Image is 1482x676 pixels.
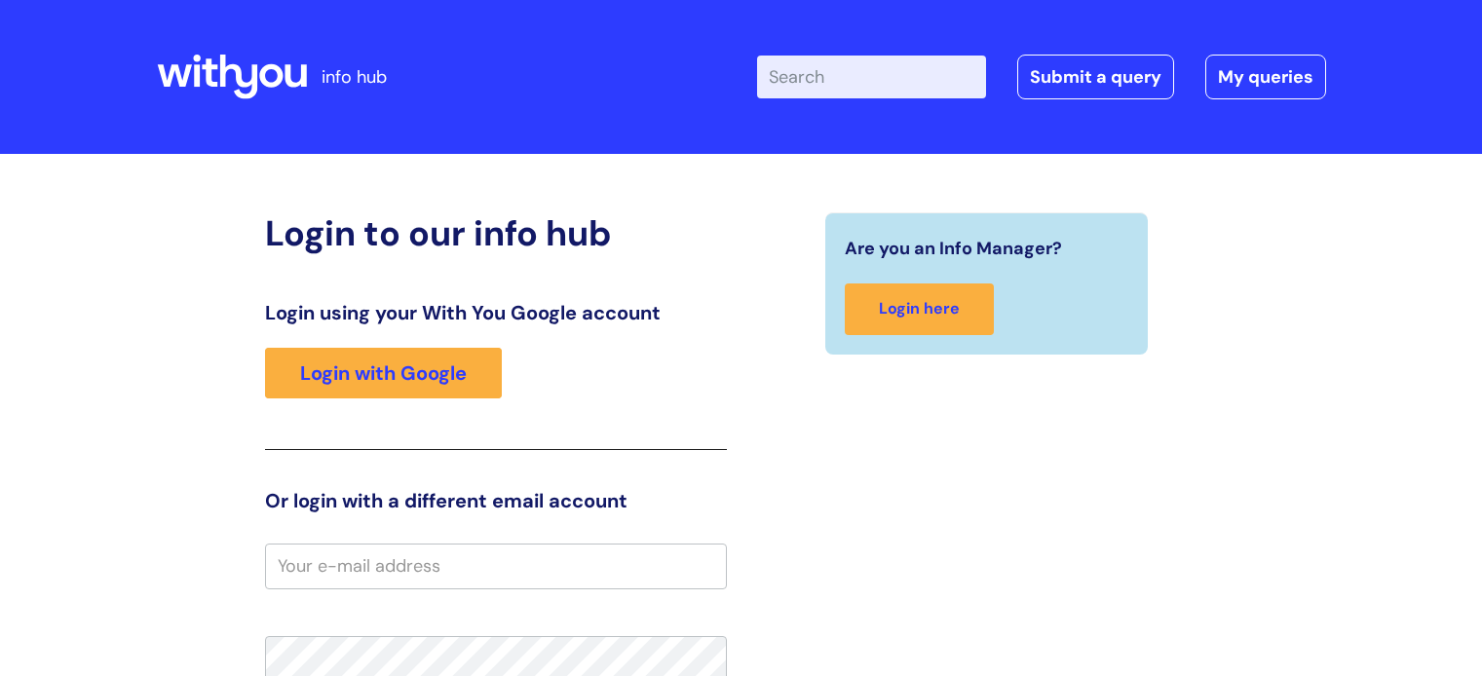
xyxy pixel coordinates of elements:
[265,348,502,398] a: Login with Google
[265,489,727,512] h3: Or login with a different email account
[1017,55,1174,99] a: Submit a query
[757,56,986,98] input: Search
[1205,55,1326,99] a: My queries
[322,61,387,93] p: info hub
[265,301,727,324] h3: Login using your With You Google account
[265,212,727,254] h2: Login to our info hub
[845,233,1062,264] span: Are you an Info Manager?
[845,283,994,335] a: Login here
[265,544,727,588] input: Your e-mail address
